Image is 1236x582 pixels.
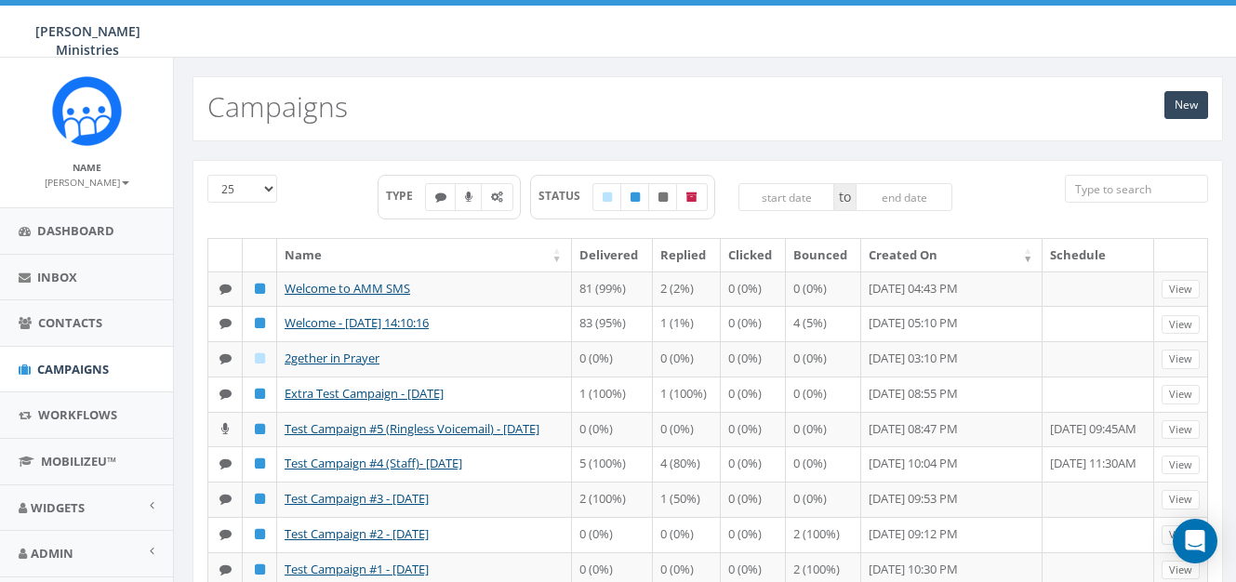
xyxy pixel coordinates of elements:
[219,457,232,470] i: Text SMS
[538,188,593,204] span: STATUS
[255,493,265,505] i: Published
[1065,175,1208,203] input: Type to search
[861,239,1043,271] th: Created On: activate to sort column ascending
[572,517,653,552] td: 0 (0%)
[207,91,348,122] h2: Campaigns
[1162,525,1200,545] a: View
[1162,350,1200,369] a: View
[786,412,862,447] td: 0 (0%)
[425,183,457,211] label: Text SMS
[1043,446,1154,482] td: [DATE] 11:30AM
[653,517,721,552] td: 0 (0%)
[255,423,265,435] i: Published
[786,306,862,341] td: 4 (5%)
[653,446,721,482] td: 4 (80%)
[786,377,862,412] td: 0 (0%)
[786,239,862,271] th: Bounced
[786,446,862,482] td: 0 (0%)
[285,561,429,577] a: Test Campaign #1 - [DATE]
[572,482,653,517] td: 2 (100%)
[861,517,1043,552] td: [DATE] 09:12 PM
[465,192,472,203] i: Ringless Voice Mail
[653,271,721,307] td: 2 (2%)
[435,192,446,203] i: Text SMS
[572,306,653,341] td: 83 (95%)
[572,341,653,377] td: 0 (0%)
[721,412,786,447] td: 0 (0%)
[491,192,503,203] i: Automated Message
[786,517,862,552] td: 2 (100%)
[861,377,1043,412] td: [DATE] 08:55 PM
[285,314,429,331] a: Welcome - [DATE] 14:10:16
[834,183,856,211] span: to
[481,183,513,211] label: Automated Message
[1043,412,1154,447] td: [DATE] 09:45AM
[285,525,429,542] a: Test Campaign #2 - [DATE]
[861,482,1043,517] td: [DATE] 09:53 PM
[285,280,410,297] a: Welcome to AMM SMS
[592,183,622,211] label: Draft
[255,388,265,400] i: Published
[219,528,232,540] i: Text SMS
[653,306,721,341] td: 1 (1%)
[219,493,232,505] i: Text SMS
[653,341,721,377] td: 0 (0%)
[631,192,640,203] i: Published
[572,271,653,307] td: 81 (99%)
[38,406,117,423] span: Workflows
[386,188,426,204] span: TYPE
[721,306,786,341] td: 0 (0%)
[31,499,85,516] span: Widgets
[603,192,612,203] i: Draft
[861,412,1043,447] td: [DATE] 08:47 PM
[1162,385,1200,404] a: View
[572,412,653,447] td: 0 (0%)
[52,76,122,146] img: Rally_Corp_Icon.png
[1162,490,1200,509] a: View
[1162,456,1200,475] a: View
[255,563,265,575] i: Published
[37,361,109,377] span: Campaigns
[1173,519,1217,563] div: Open Intercom Messenger
[45,176,129,189] small: [PERSON_NAME]
[1043,239,1154,271] th: Schedule
[653,482,721,517] td: 1 (50%)
[37,222,114,239] span: Dashboard
[653,377,721,412] td: 1 (100%)
[653,412,721,447] td: 0 (0%)
[721,377,786,412] td: 0 (0%)
[255,352,265,364] i: Draft
[721,446,786,482] td: 0 (0%)
[37,269,77,285] span: Inbox
[572,239,653,271] th: Delivered
[219,283,232,295] i: Text SMS
[856,183,952,211] input: end date
[45,173,129,190] a: [PERSON_NAME]
[255,528,265,540] i: Published
[620,183,650,211] label: Published
[1162,280,1200,299] a: View
[786,341,862,377] td: 0 (0%)
[31,545,73,562] span: Admin
[786,271,862,307] td: 0 (0%)
[219,352,232,364] i: Text SMS
[285,350,379,366] a: 2gether in Prayer
[455,183,483,211] label: Ringless Voice Mail
[285,455,462,471] a: Test Campaign #4 (Staff)- [DATE]
[572,446,653,482] td: 5 (100%)
[653,239,721,271] th: Replied
[721,482,786,517] td: 0 (0%)
[721,271,786,307] td: 0 (0%)
[73,161,101,174] small: Name
[676,183,708,211] label: Archived
[786,482,862,517] td: 0 (0%)
[255,283,265,295] i: Published
[658,192,668,203] i: Unpublished
[861,341,1043,377] td: [DATE] 03:10 PM
[219,317,232,329] i: Text SMS
[1162,561,1200,580] a: View
[721,517,786,552] td: 0 (0%)
[285,385,444,402] a: Extra Test Campaign - [DATE]
[721,341,786,377] td: 0 (0%)
[219,563,232,575] i: Text SMS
